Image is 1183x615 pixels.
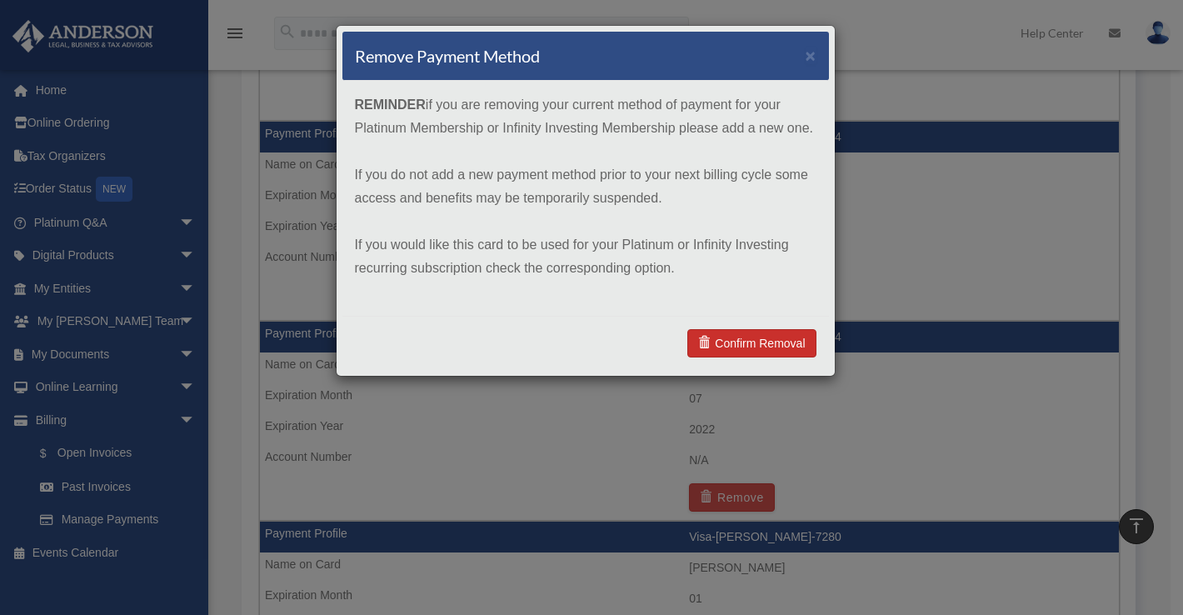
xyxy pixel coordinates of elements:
p: If you do not add a new payment method prior to your next billing cycle some access and benefits ... [355,163,816,210]
h4: Remove Payment Method [355,44,540,67]
strong: REMINDER [355,97,426,112]
div: if you are removing your current method of payment for your Platinum Membership or Infinity Inves... [342,81,829,316]
button: × [806,47,816,64]
p: If you would like this card to be used for your Platinum or Infinity Investing recurring subscrip... [355,233,816,280]
a: Confirm Removal [687,329,816,357]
